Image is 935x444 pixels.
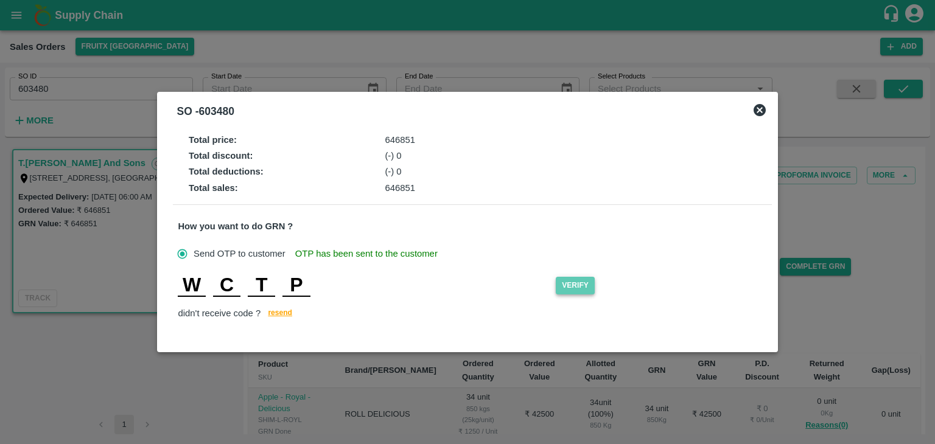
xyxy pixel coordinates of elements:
strong: Total sales : [189,183,238,193]
button: Verify [556,277,595,294]
strong: Total deductions : [189,167,264,176]
div: didn't receive code ? [178,307,766,322]
span: 646851 [385,183,415,193]
span: 646851 [385,135,415,145]
span: OTP has been sent to the customer [295,247,438,260]
div: SO - 603480 [177,103,234,120]
span: resend [268,307,292,319]
strong: Total discount : [189,151,253,161]
span: (-) 0 [385,167,401,176]
button: resend [261,307,299,322]
strong: Total price : [189,135,237,145]
span: (-) 0 [385,151,401,161]
span: Send OTP to customer [194,247,285,260]
strong: How you want to do GRN ? [178,221,293,231]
